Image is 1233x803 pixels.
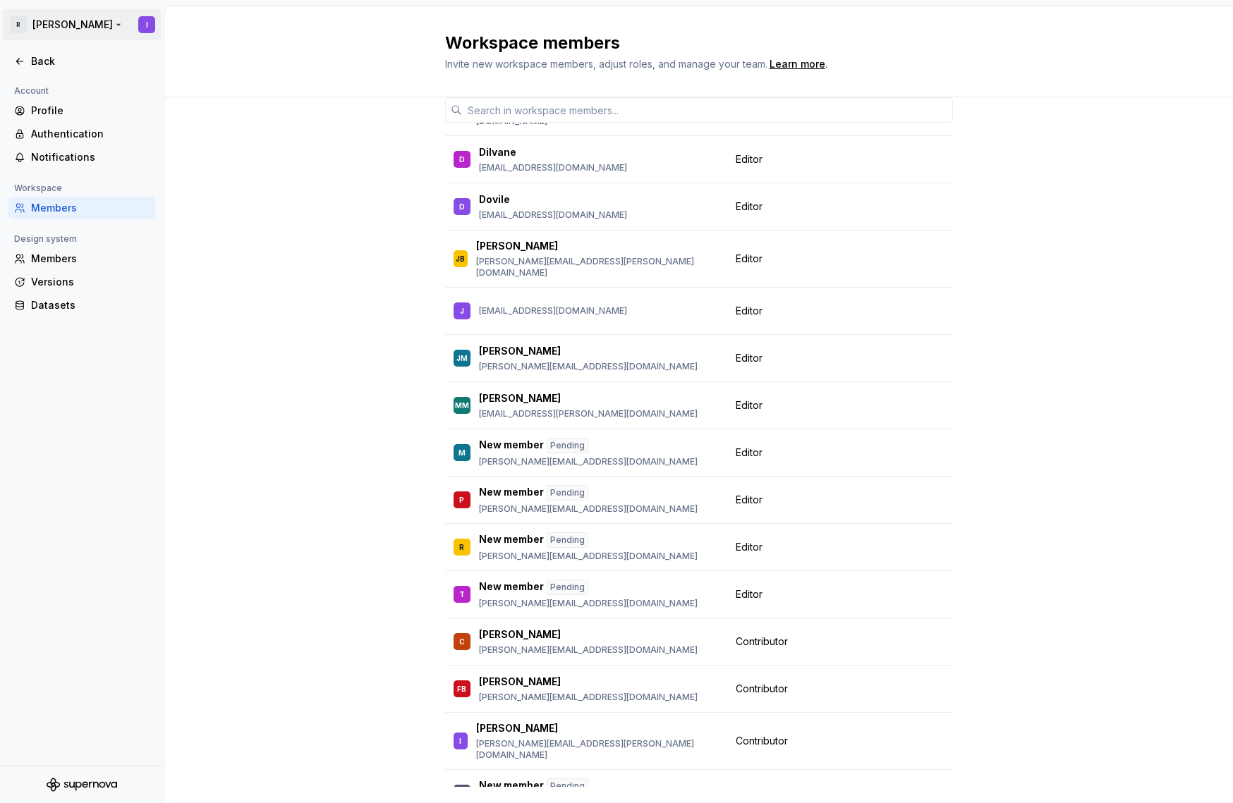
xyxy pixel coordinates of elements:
[547,532,588,548] div: Pending
[479,344,561,358] p: [PERSON_NAME]
[445,58,767,70] span: Invite new workspace members, adjust roles, and manage your team.
[459,734,461,748] div: I
[736,304,763,318] span: Editor
[479,598,698,609] p: [PERSON_NAME][EMAIL_ADDRESS][DOMAIN_NAME]
[3,9,161,40] button: R[PERSON_NAME]I
[479,192,510,207] p: Dovile
[8,271,155,293] a: Versions
[8,146,155,168] a: Notifications
[455,398,469,412] div: MM
[736,200,763,214] span: Editor
[547,485,588,501] div: Pending
[459,200,465,214] div: D
[459,540,464,554] div: R
[479,503,698,515] p: [PERSON_NAME][EMAIL_ADDRESS][DOMAIN_NAME]
[736,351,763,365] span: Editor
[445,32,936,54] h2: Workspace members
[479,456,698,467] p: [PERSON_NAME][EMAIL_ADDRESS][DOMAIN_NAME]
[736,734,788,748] span: Contributor
[462,97,953,123] input: Search in workspace members...
[8,50,155,73] a: Back
[479,551,698,562] p: [PERSON_NAME][EMAIL_ADDRESS][DOMAIN_NAME]
[479,627,561,642] p: [PERSON_NAME]
[767,59,827,70] span: .
[736,786,769,800] span: Viewer
[31,104,150,118] div: Profile
[459,587,465,601] div: T
[479,162,627,173] p: [EMAIL_ADDRESS][DOMAIN_NAME]
[479,692,698,703] p: [PERSON_NAME][EMAIL_ADDRESS][DOMAIN_NAME]
[460,304,464,318] div: J
[8,231,83,247] div: Design system
[736,587,763,601] span: Editor
[31,127,150,141] div: Authentication
[736,682,788,696] span: Contributor
[8,197,155,219] a: Members
[459,493,464,507] div: P
[8,294,155,317] a: Datasets
[31,54,150,68] div: Back
[479,675,561,689] p: [PERSON_NAME]
[479,438,544,453] p: New member
[479,485,544,501] p: New member
[476,738,719,761] p: [PERSON_NAME][EMAIL_ADDRESS][PERSON_NAME][DOMAIN_NAME]
[736,252,763,266] span: Editor
[736,635,788,649] span: Contributor
[547,438,588,453] div: Pending
[31,150,150,164] div: Notifications
[31,298,150,312] div: Datasets
[456,351,468,365] div: JM
[479,644,698,656] p: [PERSON_NAME][EMAIL_ADDRESS][DOMAIN_NAME]
[476,239,558,253] p: [PERSON_NAME]
[476,721,558,735] p: [PERSON_NAME]
[460,786,464,800] div: J
[479,532,544,548] p: New member
[547,580,588,595] div: Pending
[736,398,763,412] span: Editor
[736,152,763,166] span: Editor
[8,82,54,99] div: Account
[31,252,150,266] div: Members
[31,201,150,215] div: Members
[8,247,155,270] a: Members
[8,99,155,122] a: Profile
[547,778,588,794] div: Pending
[770,57,825,71] a: Learn more
[479,305,627,317] p: [EMAIL_ADDRESS][DOMAIN_NAME]
[459,635,465,649] div: C
[479,580,544,595] p: New member
[31,275,150,289] div: Versions
[736,493,763,507] span: Editor
[10,16,27,33] div: R
[456,252,465,266] div: JB
[8,123,155,145] a: Authentication
[479,391,561,405] p: [PERSON_NAME]
[736,446,763,460] span: Editor
[476,256,719,278] p: [PERSON_NAME][EMAIL_ADDRESS][PERSON_NAME][DOMAIN_NAME]
[479,145,516,159] p: Dilvane
[146,19,148,30] div: I
[459,152,465,166] div: D
[479,361,698,372] p: [PERSON_NAME][EMAIL_ADDRESS][DOMAIN_NAME]
[457,682,466,696] div: FB
[479,778,544,794] p: New member
[47,778,117,792] svg: Supernova Logo
[8,180,68,197] div: Workspace
[458,446,466,460] div: M
[32,18,113,32] div: [PERSON_NAME]
[479,408,698,419] p: [EMAIL_ADDRESS][PERSON_NAME][DOMAIN_NAME]
[479,209,627,221] p: [EMAIL_ADDRESS][DOMAIN_NAME]
[736,540,763,554] span: Editor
